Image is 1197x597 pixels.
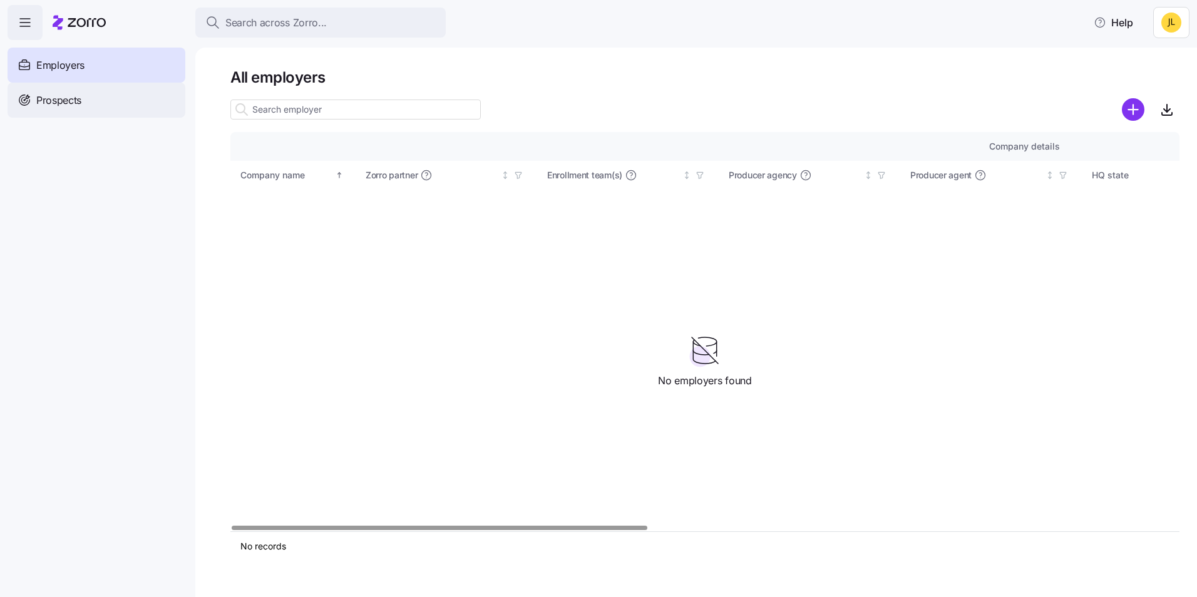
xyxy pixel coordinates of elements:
th: Company nameSorted ascending [230,161,356,190]
span: No employers found [658,373,751,389]
div: Not sorted [864,171,873,180]
div: Sorted ascending [335,171,344,180]
div: Not sorted [501,171,510,180]
span: Employers [36,58,85,73]
span: Search across Zorro... [225,15,327,31]
span: Prospects [36,93,81,108]
a: Employers [8,48,185,83]
th: Producer agencyNot sorted [719,161,900,190]
a: Prospects [8,83,185,118]
span: Producer agent [910,169,972,181]
span: Producer agency [729,169,797,181]
div: Not sorted [682,171,691,180]
th: Producer agentNot sorted [900,161,1082,190]
span: Zorro partner [366,169,418,181]
img: 4bbb7b38fb27464b0c02eb484b724bf2 [1161,13,1181,33]
button: Help [1084,10,1143,35]
th: Zorro partnerNot sorted [356,161,537,190]
div: No records [240,540,1063,553]
svg: add icon [1122,98,1144,121]
th: Enrollment team(s)Not sorted [537,161,719,190]
button: Search across Zorro... [195,8,446,38]
div: Not sorted [1045,171,1054,180]
span: Enrollment team(s) [547,169,622,181]
div: Company name [240,168,333,182]
h1: All employers [230,68,1179,87]
input: Search employer [230,99,481,120]
span: Help [1094,15,1133,30]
